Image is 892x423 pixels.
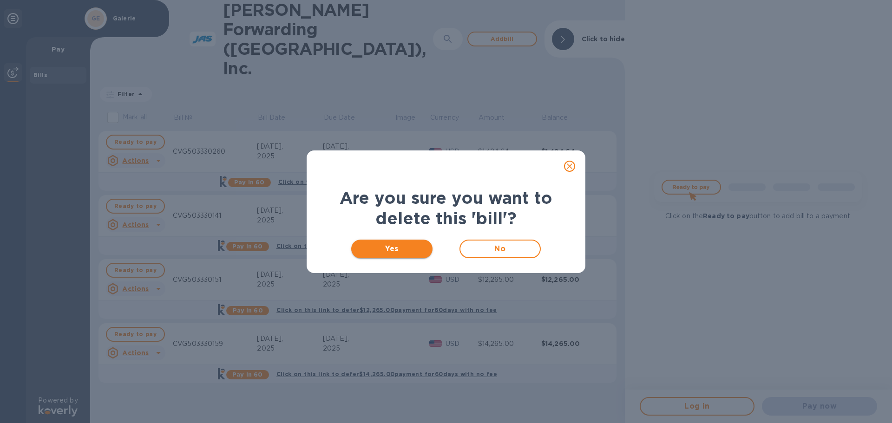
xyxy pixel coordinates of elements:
[459,240,541,258] button: No
[468,243,532,254] span: No
[558,155,581,177] button: close
[340,188,552,228] b: Are you sure you want to delete this 'bill'?
[351,240,433,258] button: Yes
[359,243,425,254] span: Yes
